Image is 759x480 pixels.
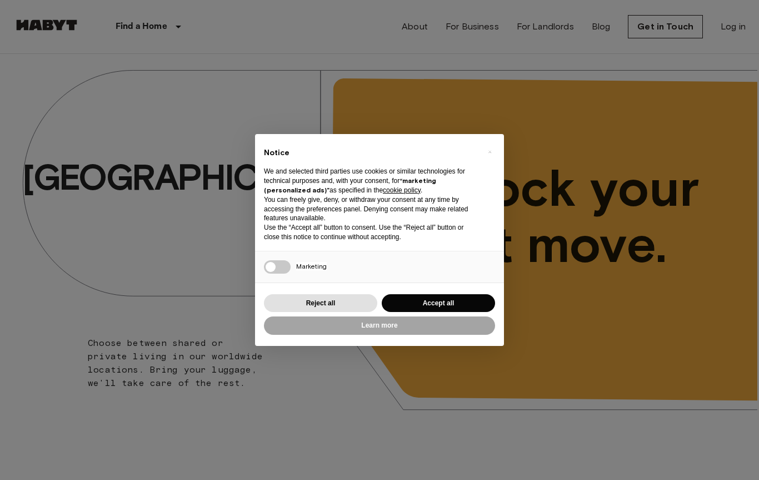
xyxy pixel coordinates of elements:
p: Use the “Accept all” button to consent. Use the “Reject all” button or close this notice to conti... [264,223,477,242]
strong: “marketing (personalized ads)” [264,176,436,194]
button: Close this notice [481,143,498,161]
button: Learn more [264,316,495,335]
button: Reject all [264,294,377,313]
span: Marketing [296,262,327,270]
button: Accept all [382,294,495,313]
p: You can freely give, deny, or withdraw your consent at any time by accessing the preferences pane... [264,195,477,223]
span: × [488,145,492,159]
a: cookie policy [383,186,421,194]
h2: Notice [264,147,477,159]
p: We and selected third parties use cookies or similar technologies for technical purposes and, wit... [264,167,477,195]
